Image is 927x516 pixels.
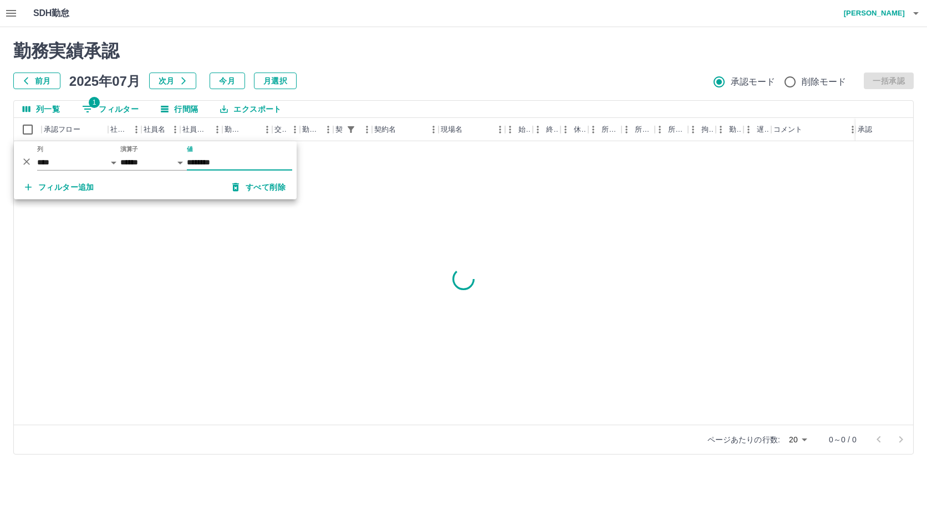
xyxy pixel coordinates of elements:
div: 承認 [855,118,913,141]
div: 終業 [546,118,558,141]
button: フィルター表示 [73,101,147,117]
div: 所定休憩 [655,118,688,141]
button: メニュー [359,121,375,138]
div: 勤務区分 [300,118,333,141]
div: 承認フロー [44,118,80,141]
div: 交通費 [274,118,287,141]
button: メニュー [167,121,184,138]
div: 社員名 [141,118,180,141]
button: 前月 [13,73,60,89]
div: 遅刻等 [757,118,769,141]
div: 勤務 [729,118,741,141]
div: 所定終業 [622,118,655,141]
button: メニュー [320,121,337,138]
label: 列 [37,145,43,153]
div: 休憩 [561,118,588,141]
div: 勤務 [716,118,743,141]
label: 演算子 [120,145,138,153]
span: 1 [89,97,100,108]
div: 終業 [533,118,561,141]
button: ソート [243,122,259,137]
div: 現場名 [439,118,505,141]
button: すべて削除 [223,177,294,197]
p: 0～0 / 0 [829,434,857,445]
div: 拘束 [688,118,716,141]
button: 次月 [149,73,196,89]
div: 契約コード [333,118,372,141]
div: 遅刻等 [743,118,771,141]
div: 始業 [518,118,531,141]
button: メニュー [492,121,508,138]
label: 値 [187,145,193,153]
button: 今月 [210,73,245,89]
div: 社員区分 [180,118,222,141]
span: 削除モード [802,75,847,89]
button: メニュー [259,121,276,138]
div: 休憩 [574,118,586,141]
div: 20 [785,432,811,448]
div: 社員番号 [108,118,141,141]
div: コメント [773,118,803,141]
div: 拘束 [701,118,714,141]
button: 月選択 [254,73,297,89]
button: フィルター表示 [343,122,359,137]
h5: 2025年07月 [69,73,140,89]
span: 承認モード [731,75,776,89]
button: メニュー [287,121,303,138]
div: 所定終業 [635,118,653,141]
button: メニュー [128,121,145,138]
button: 列選択 [14,101,69,117]
div: 勤務日 [222,118,272,141]
div: 社員区分 [182,118,209,141]
div: 所定開始 [588,118,622,141]
div: 承認 [858,118,872,141]
div: 勤務区分 [302,118,320,141]
button: エクスポート [211,101,290,117]
div: 社員名 [144,118,165,141]
button: 削除 [18,153,35,170]
div: 契約名 [372,118,439,141]
button: メニュー [209,121,226,138]
div: 勤務日 [225,118,243,141]
button: メニュー [844,121,861,138]
div: 社員番号 [110,118,128,141]
div: 所定開始 [602,118,619,141]
div: 1件のフィルターを適用中 [343,122,359,137]
div: 承認フロー [42,118,108,141]
button: 行間隔 [152,101,207,117]
div: 現場名 [441,118,462,141]
div: 始業 [505,118,533,141]
button: メニュー [425,121,442,138]
h2: 勤務実績承認 [13,40,914,61]
p: ページあたりの行数: [707,434,780,445]
div: 契約名 [374,118,396,141]
button: フィルター追加 [16,177,103,197]
div: コメント [771,118,858,141]
div: 所定休憩 [668,118,686,141]
div: 交通費 [272,118,300,141]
